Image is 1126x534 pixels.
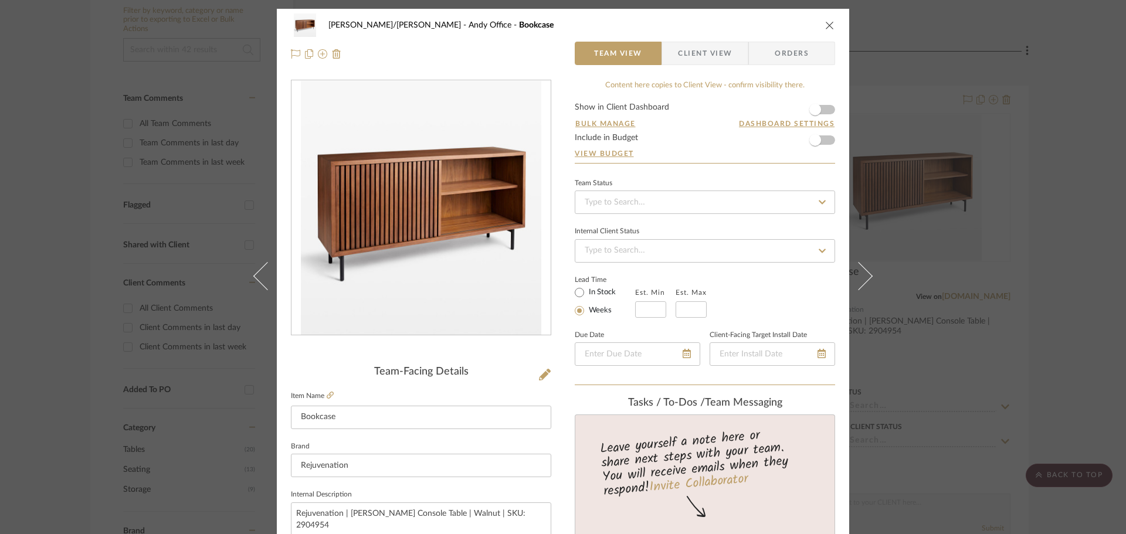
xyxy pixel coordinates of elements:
[328,21,469,29] span: [PERSON_NAME]/[PERSON_NAME]
[291,81,551,335] div: 0
[586,305,612,316] label: Weeks
[710,332,807,338] label: Client-Facing Target Install Date
[301,81,542,335] img: 87419ec4-ed39-4227-890b-4423c1a38684_436x436.jpg
[594,42,642,65] span: Team View
[575,342,700,366] input: Enter Due Date
[678,42,732,65] span: Client View
[291,454,551,477] input: Enter Brand
[575,332,604,338] label: Due Date
[738,118,835,129] button: Dashboard Settings
[586,287,616,298] label: In Stock
[575,274,635,285] label: Lead Time
[575,149,835,158] a: View Budget
[519,21,554,29] span: Bookcase
[575,397,835,410] div: team Messaging
[575,239,835,263] input: Type to Search…
[676,288,707,297] label: Est. Max
[575,285,635,318] mat-radio-group: Select item type
[291,406,551,429] input: Enter Item Name
[575,181,612,186] div: Team Status
[649,469,749,498] a: Invite Collaborator
[469,21,519,29] span: Andy Office
[635,288,665,297] label: Est. Min
[291,366,551,379] div: Team-Facing Details
[710,342,835,366] input: Enter Install Date
[291,391,334,401] label: Item Name
[574,423,837,501] div: Leave yourself a note here or share next steps with your team. You will receive emails when they ...
[291,13,319,37] img: 87419ec4-ed39-4227-890b-4423c1a38684_48x40.jpg
[628,397,705,408] span: Tasks / To-Dos /
[825,20,835,30] button: close
[575,229,639,234] div: Internal Client Status
[762,42,822,65] span: Orders
[575,118,636,129] button: Bulk Manage
[575,191,835,214] input: Type to Search…
[291,444,310,450] label: Brand
[332,49,341,59] img: Remove from project
[291,492,352,498] label: Internal Description
[575,80,835,91] div: Content here copies to Client View - confirm visibility there.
